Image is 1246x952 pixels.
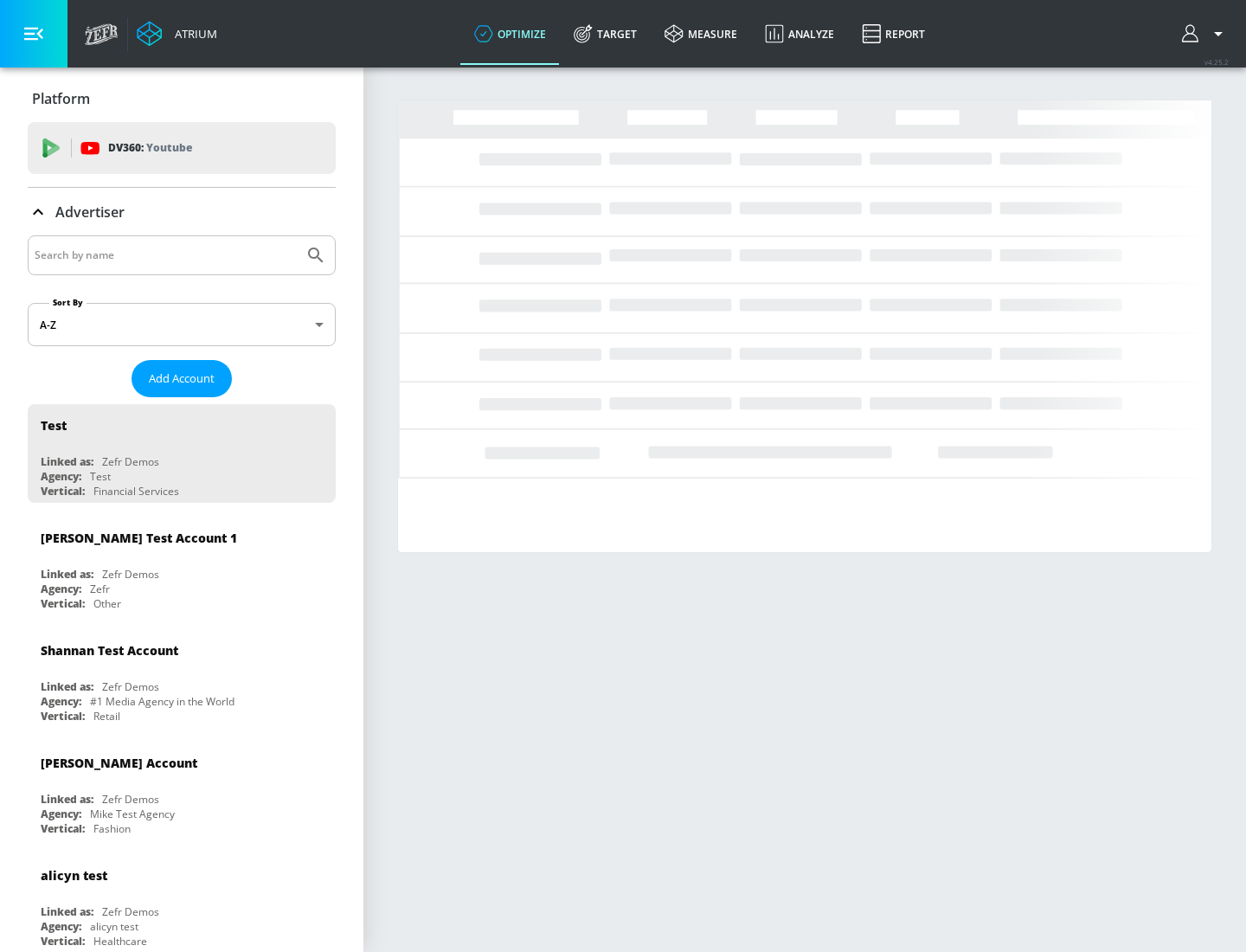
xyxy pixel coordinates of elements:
[108,138,192,158] p: DV360:
[102,679,159,694] div: Zefr Demos
[90,919,138,934] div: alicyn test
[28,517,336,615] div: [PERSON_NAME] Test Account 1Linked as:Zefr DemosAgency:ZefrVertical:Other
[41,582,81,596] div: Agency:
[93,934,147,949] div: Healthcare
[41,454,93,469] div: Linked as:
[460,3,560,65] a: optimize
[90,807,175,821] div: Mike Test Agency
[41,934,85,949] div: Vertical:
[90,582,110,596] div: Zefr
[41,919,81,934] div: Agency:
[1204,57,1229,67] span: v 4.25.2
[41,567,93,582] div: Linked as:
[28,629,336,728] div: Shannan Test AccountLinked as:Zefr DemosAgency:#1 Media Agency in the WorldVertical:Retail
[28,188,336,236] div: Advertiser
[41,694,81,709] div: Agency:
[90,694,234,709] div: #1 Media Agency in the World
[560,3,651,65] a: Target
[41,792,93,807] div: Linked as:
[93,596,121,611] div: Other
[41,642,178,659] div: Shannan Test Account
[93,484,179,499] div: Financial Services
[41,709,85,724] div: Vertical:
[55,203,125,222] p: Advertiser
[41,807,81,821] div: Agency:
[41,755,197,771] div: [PERSON_NAME] Account
[28,742,336,840] div: [PERSON_NAME] AccountLinked as:Zefr DemosAgency:Mike Test AgencyVertical:Fashion
[102,792,159,807] div: Zefr Demos
[41,469,81,484] div: Agency:
[93,709,120,724] div: Retail
[93,821,131,836] div: Fashion
[28,303,336,346] div: A-Z
[41,679,93,694] div: Linked as:
[146,138,192,157] p: Youtube
[137,21,217,47] a: Atrium
[848,3,939,65] a: Report
[35,244,297,267] input: Search by name
[41,530,237,546] div: [PERSON_NAME] Test Account 1
[168,26,217,42] div: Atrium
[49,297,87,308] label: Sort By
[28,404,336,503] div: TestLinked as:Zefr DemosAgency:TestVertical:Financial Services
[41,596,85,611] div: Vertical:
[28,122,336,174] div: DV360: Youtube
[41,904,93,919] div: Linked as:
[41,867,107,884] div: alicyn test
[149,369,215,389] span: Add Account
[41,821,85,836] div: Vertical:
[102,904,159,919] div: Zefr Demos
[651,3,751,65] a: measure
[102,567,159,582] div: Zefr Demos
[28,74,336,123] div: Platform
[32,89,90,108] p: Platform
[41,484,85,499] div: Vertical:
[132,360,232,397] button: Add Account
[90,469,111,484] div: Test
[102,454,159,469] div: Zefr Demos
[41,417,67,434] div: Test
[751,3,848,65] a: Analyze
